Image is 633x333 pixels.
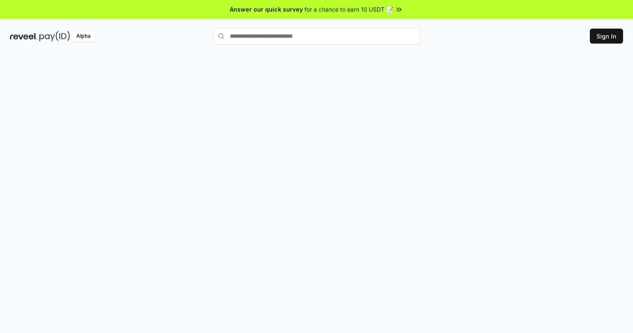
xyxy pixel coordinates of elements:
span: for a chance to earn 10 USDT 📝 [304,5,393,14]
span: Answer our quick survey [230,5,303,14]
div: Alpha [72,31,95,41]
button: Sign In [590,29,623,44]
img: reveel_dark [10,31,38,41]
img: pay_id [39,31,70,41]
